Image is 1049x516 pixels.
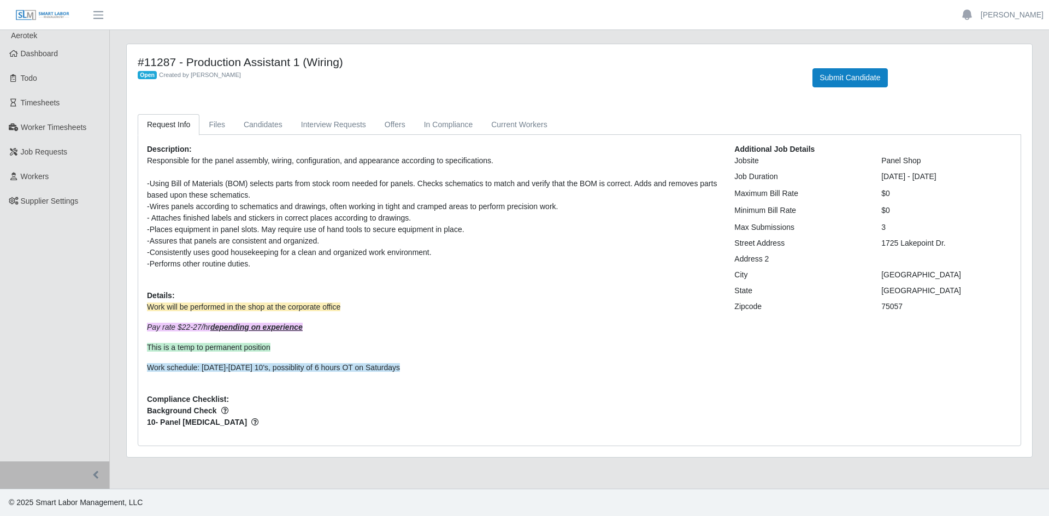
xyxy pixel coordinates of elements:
div: Job Duration [726,171,873,182]
div: Maximum Bill Rate [726,188,873,199]
div: -Performs other routine duties. [147,258,718,270]
span: This is a temp to permanent position [147,343,270,352]
em: Pay rate $22-27/hr [147,323,303,331]
b: Description: [147,145,192,153]
div: -Places equipment in panel slots. May require use of hand tools to secure equipment in place. [147,224,718,235]
span: Background Check [147,405,718,417]
a: Interview Requests [292,114,375,135]
div: -Assures that panels are consistent and organized. [147,235,718,247]
div: Minimum Bill Rate [726,205,873,216]
span: Job Requests [21,147,68,156]
div: Max Submissions [726,222,873,233]
div: [DATE] - [DATE] [873,171,1020,182]
span: Supplier Settings [21,197,79,205]
span: Work schedule: [DATE]-[DATE] 10's, possiblity of 6 hours OT on Saturdays [147,363,400,372]
b: Details: [147,291,175,300]
div: -Using Bill of Materials (BOM) selects parts from stock room needed for panels. Checks schematics... [147,178,718,201]
div: Panel Shop [873,155,1020,167]
a: Files [199,114,234,135]
div: - Attaches finished labels and stickers in correct places according to drawings. [147,212,718,224]
strong: depending on experience [210,323,303,331]
a: Request Info [138,114,199,135]
div: -Consistently uses good housekeeping for a clean and organized work environment. [147,247,718,258]
b: Compliance Checklist: [147,395,229,404]
a: In Compliance [415,114,482,135]
div: [GEOGRAPHIC_DATA] [873,285,1020,296]
span: Work will be performed in the shop at the corporate office [147,303,340,311]
div: 75057 [873,301,1020,312]
div: 3 [873,222,1020,233]
span: Dashboard [21,49,58,58]
div: Responsible for the panel assembly, wiring, configuration, and appearance according to specificat... [147,155,718,167]
div: -Wires panels according to schematics and drawings, often working in tight and cramped areas to p... [147,201,718,212]
div: Street Address [726,238,873,249]
div: $0 [873,188,1020,199]
span: Aerotek [11,31,37,40]
div: Zipcode [726,301,873,312]
div: $0 [873,205,1020,216]
div: State [726,285,873,296]
div: City [726,269,873,281]
span: Open [138,71,157,80]
a: Offers [375,114,415,135]
div: [GEOGRAPHIC_DATA] [873,269,1020,281]
span: Todo [21,74,37,82]
span: © 2025 Smart Labor Management, LLC [9,498,143,507]
h4: #11287 - Production Assistant 1 (Wiring) [138,55,796,69]
span: Created by [PERSON_NAME] [159,72,241,78]
div: 1725 Lakepoint Dr. [873,238,1020,249]
a: Current Workers [482,114,556,135]
div: Jobsite [726,155,873,167]
span: 10- Panel [MEDICAL_DATA] [147,417,718,428]
b: Additional Job Details [734,145,815,153]
span: Worker Timesheets [21,123,86,132]
span: Workers [21,172,49,181]
img: SLM Logo [15,9,70,21]
a: [PERSON_NAME] [981,9,1044,21]
div: Address 2 [726,253,873,265]
span: Timesheets [21,98,60,107]
button: Submit Candidate [812,68,887,87]
a: Candidates [234,114,292,135]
